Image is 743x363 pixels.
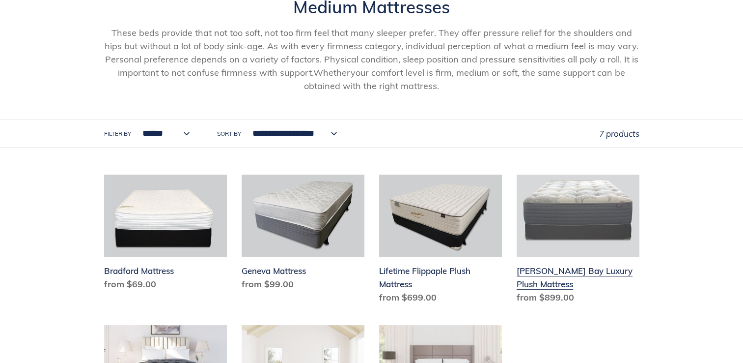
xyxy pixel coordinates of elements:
[104,129,131,138] label: Filter by
[104,26,639,92] p: These beds provide that not too soft, not too firm feel that many sleeper prefer. They offer pres...
[599,128,639,139] span: 7 products
[379,175,502,308] a: Lifetime Flippaple Plush Mattress
[313,67,351,78] span: Whether
[217,129,241,138] label: Sort by
[517,175,639,308] a: Chadwick Bay Luxury Plush Mattress
[104,175,227,295] a: Bradford Mattress
[242,175,364,295] a: Geneva Mattress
